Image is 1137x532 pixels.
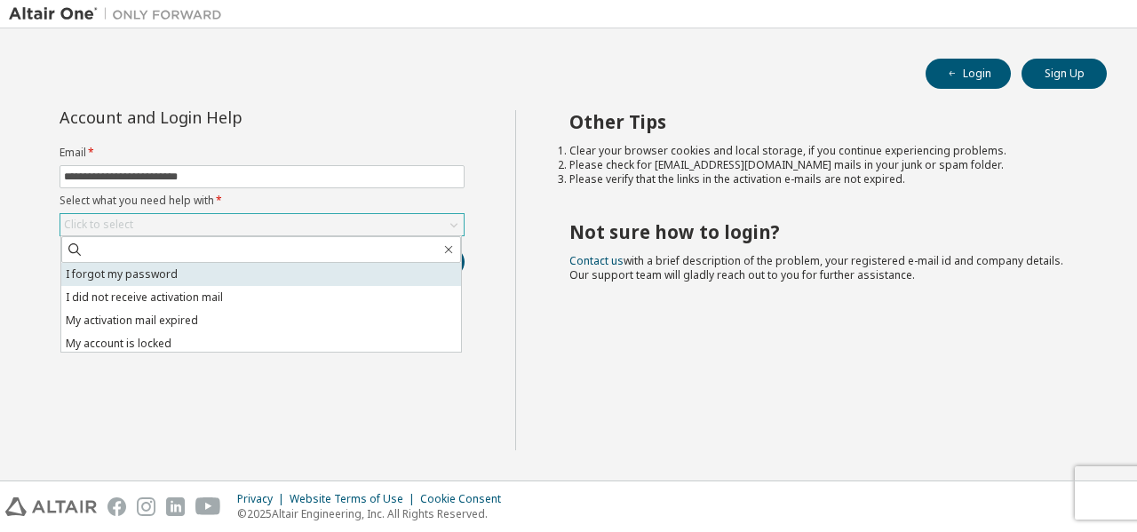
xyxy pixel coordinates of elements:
[290,492,420,506] div: Website Terms of Use
[569,158,1076,172] li: Please check for [EMAIL_ADDRESS][DOMAIN_NAME] mails in your junk or spam folder.
[926,59,1011,89] button: Login
[195,497,221,516] img: youtube.svg
[569,144,1076,158] li: Clear your browser cookies and local storage, if you continue experiencing problems.
[420,492,512,506] div: Cookie Consent
[237,506,512,521] p: © 2025 Altair Engineering, Inc. All Rights Reserved.
[237,492,290,506] div: Privacy
[60,110,384,124] div: Account and Login Help
[5,497,97,516] img: altair_logo.svg
[1022,59,1107,89] button: Sign Up
[166,497,185,516] img: linkedin.svg
[64,218,133,232] div: Click to select
[569,253,1063,282] span: with a brief description of the problem, your registered e-mail id and company details. Our suppo...
[9,5,231,23] img: Altair One
[60,214,464,235] div: Click to select
[61,263,461,286] li: I forgot my password
[569,172,1076,187] li: Please verify that the links in the activation e-mails are not expired.
[569,110,1076,133] h2: Other Tips
[569,253,624,268] a: Contact us
[107,497,126,516] img: facebook.svg
[60,194,465,208] label: Select what you need help with
[137,497,155,516] img: instagram.svg
[77,171,91,185] img: npw-badge-icon-locked.svg
[60,146,465,160] label: Email
[569,220,1076,243] h2: Not sure how to login?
